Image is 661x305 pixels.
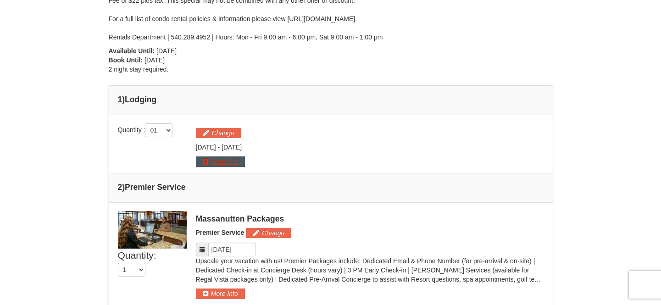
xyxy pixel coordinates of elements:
button: More Info [196,156,245,166]
img: 6619879-45-42d1442c.jpg [118,211,187,249]
p: Upscale your vacation with us! Premier Packages include: Dedicated Email & Phone Number (for pre-... [196,256,544,284]
div: Massanutten Packages [196,214,544,223]
h4: 2 Premier Service [118,183,544,192]
span: ) [122,183,125,192]
strong: Book Until: [109,56,143,64]
span: [DATE] [196,144,216,151]
span: [DATE] [144,56,165,64]
button: More Info [196,288,245,299]
span: Quantity: [118,250,156,261]
button: Change [196,128,241,138]
span: [DATE] [156,47,177,55]
span: ) [122,95,125,104]
button: Change [246,228,291,238]
span: Premier Service [196,229,244,236]
h4: 1 Lodging [118,95,544,104]
span: [DATE] [222,144,242,151]
span: 2 night stay required. [109,66,169,73]
strong: Available Until: [109,47,155,55]
span: - [217,144,220,151]
span: Quantity : [118,126,173,133]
